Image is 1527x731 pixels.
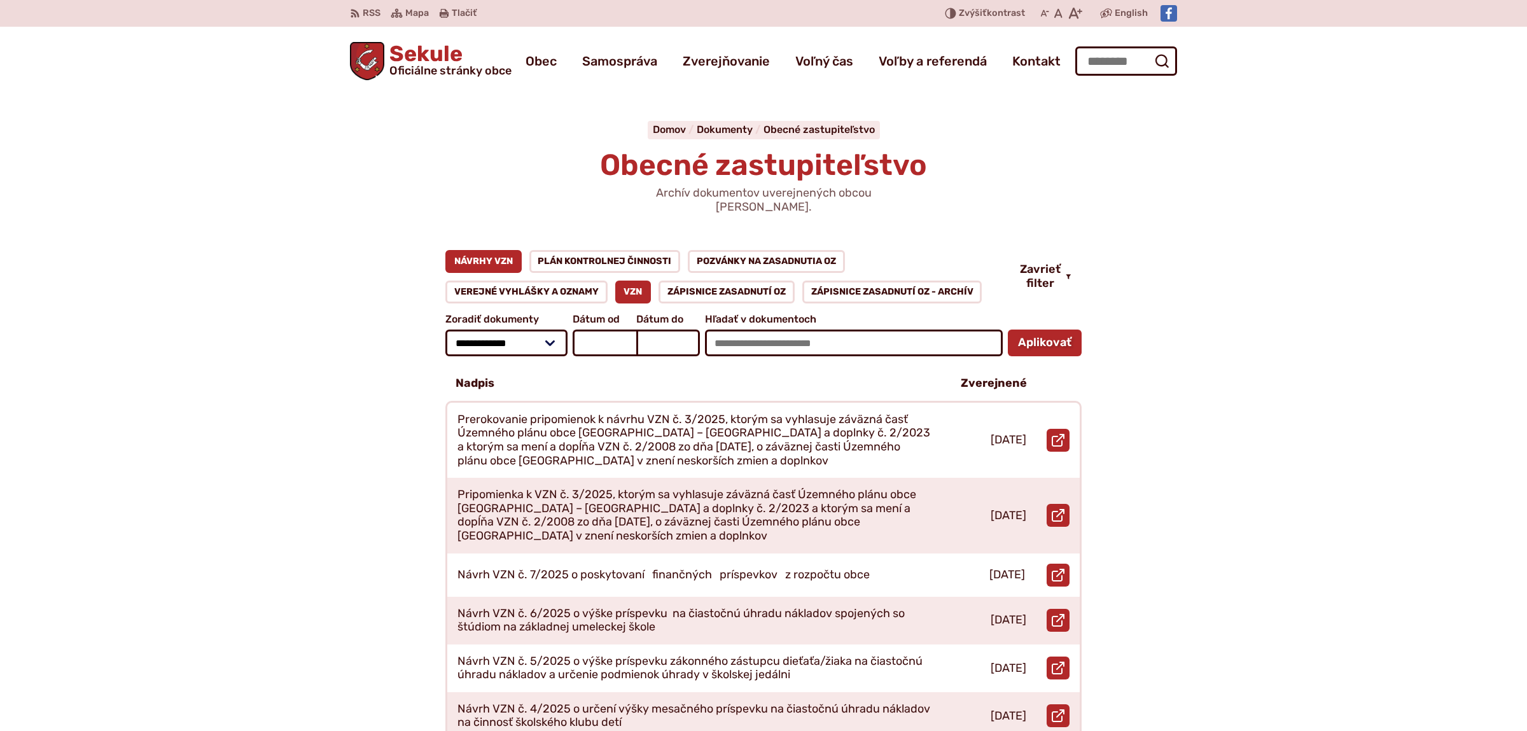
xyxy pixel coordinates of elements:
a: Kontakt [1012,43,1061,79]
p: Zverejnené [961,377,1027,391]
a: Dokumenty [697,123,763,136]
button: Aplikovať [1008,330,1082,356]
a: Samospráva [582,43,657,79]
a: Zápisnice zasadnutí OZ [659,281,795,303]
p: Pripomienka k VZN č. 3/2025, ktorým sa vyhlasuje záväzná časť Územného plánu obce [GEOGRAPHIC_DAT... [457,488,931,543]
a: Zápisnice zasadnutí OZ - ARCHÍV [802,281,982,303]
a: Návrhy VZN [445,250,522,273]
img: Prejsť na Facebook stránku [1161,5,1177,22]
input: Dátum do [636,330,700,356]
a: Voľby a referendá [879,43,987,79]
a: Verejné vyhlášky a oznamy [445,281,608,303]
a: Obecné zastupiteľstvo [763,123,875,136]
p: [DATE] [991,662,1026,676]
span: Domov [653,123,686,136]
p: Archív dokumentov uverejnených obcou [PERSON_NAME]. [611,186,916,214]
span: Zvýšiť [959,8,987,18]
p: [DATE] [991,509,1026,523]
span: English [1115,6,1148,21]
p: Návrh VZN č. 5/2025 o výške príspevku zákonného zástupcu dieťaťa/žiaka na čiastočnú úhradu náklad... [457,655,931,682]
span: Dokumenty [697,123,753,136]
p: Návrh VZN č. 7/2025 o poskytovaní finančných príspevkov z rozpočtu obce [457,568,870,582]
a: VZN [615,281,652,303]
input: Dátum od [573,330,636,356]
span: Zavrieť filter [1020,263,1061,290]
a: Logo Sekule, prejsť na domovskú stránku. [350,42,512,80]
span: Obecné zastupiteľstvo [600,148,927,183]
span: Oficiálne stránky obce [389,65,512,76]
select: Zoradiť dokumenty [445,330,568,356]
a: Pozvánky na zasadnutia OZ [688,250,845,273]
span: RSS [363,6,380,21]
span: Dátum od [573,314,636,325]
a: English [1112,6,1150,21]
img: Prejsť na domovskú stránku [350,42,384,80]
p: Nadpis [456,377,494,391]
p: Návrh VZN č. 6/2025 o výške príspevku na čiastočnú úhradu nákladov spojených so štúdiom na základ... [457,607,931,634]
p: Prerokovanie pripomienok k návrhu VZN č. 3/2025, ktorým sa vyhlasuje záväzná časť Územného plánu ... [457,413,931,468]
span: Tlačiť [452,8,477,19]
span: Dátum do [636,314,700,325]
p: [DATE] [989,568,1025,582]
p: Návrh VZN č. 4/2025 o určení výšky mesačného príspevku na čiastočnú úhradu nákladov na činnosť šk... [457,702,931,730]
a: Plán kontrolnej činnosti [529,250,681,273]
a: Obec [526,43,557,79]
p: [DATE] [991,613,1026,627]
p: [DATE] [991,433,1026,447]
a: Domov [653,123,697,136]
span: Hľadať v dokumentoch [705,314,1003,325]
a: Voľný čas [795,43,853,79]
span: Zoradiť dokumenty [445,314,568,325]
p: [DATE] [991,709,1026,723]
span: kontrast [959,8,1025,19]
span: Sekule [384,43,512,76]
button: Zavrieť filter [1010,263,1082,290]
span: Mapa [405,6,429,21]
a: Zverejňovanie [683,43,770,79]
input: Hľadať v dokumentoch [705,330,1003,356]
